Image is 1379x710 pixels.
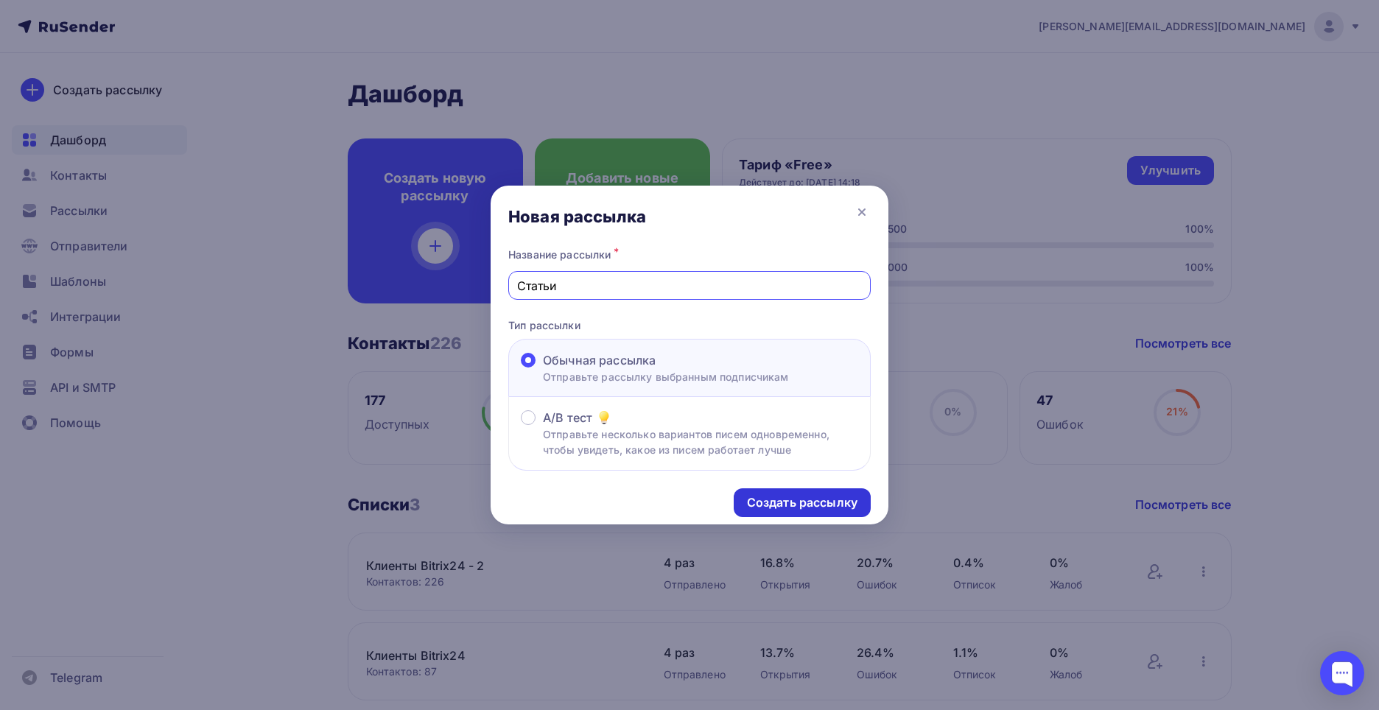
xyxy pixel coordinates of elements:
p: Отправьте несколько вариантов писем одновременно, чтобы увидеть, какое из писем работает лучше [543,426,858,457]
p: Отправьте рассылку выбранным подписчикам [543,369,789,384]
span: A/B тест [543,409,592,426]
div: Новая рассылка [508,206,646,227]
input: Придумайте название рассылки [517,277,863,295]
p: Тип рассылки [508,317,871,333]
span: Обычная рассылка [543,351,656,369]
div: Создать рассылку [747,494,857,511]
div: Название рассылки [508,245,871,265]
